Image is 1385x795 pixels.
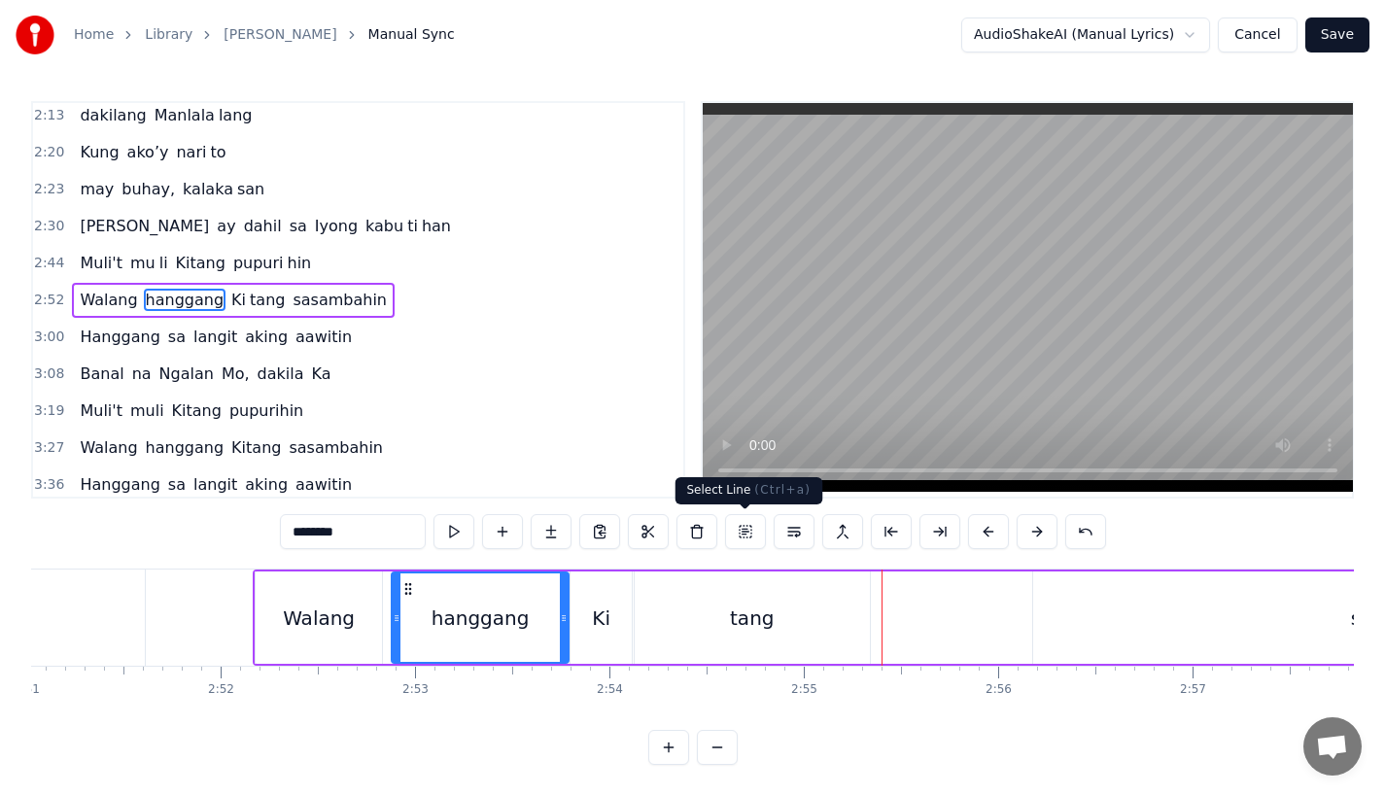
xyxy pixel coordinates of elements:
[402,682,429,698] div: 2:53
[208,682,234,698] div: 2:52
[145,25,192,45] a: Library
[128,399,166,422] span: muli
[597,682,623,698] div: 2:54
[235,178,266,200] span: san
[34,438,64,458] span: 3:27
[78,178,116,200] span: may
[16,16,54,54] img: youka
[288,215,309,237] span: sa
[34,401,64,421] span: 3:19
[78,363,125,385] span: Banal
[144,289,226,311] span: hanggang
[78,289,139,311] span: Walang
[34,475,64,495] span: 3:36
[294,326,354,348] span: aawitin
[291,289,389,311] span: sasambahin
[34,143,64,162] span: 2:20
[215,215,237,237] span: ay
[181,178,235,200] span: kalaka
[130,363,154,385] span: na
[243,326,290,348] span: aking
[592,604,610,633] div: Ki
[120,178,177,200] span: buhay,
[144,436,226,459] span: hanggang
[78,215,211,237] span: [PERSON_NAME]
[1303,717,1362,776] div: Open chat
[191,473,239,496] span: langit
[34,328,64,347] span: 3:00
[78,399,124,422] span: Muli't
[78,141,121,163] span: Kung
[34,106,64,125] span: 2:13
[227,399,305,422] span: pupurihin
[256,363,306,385] span: dakila
[34,217,64,236] span: 2:30
[730,604,774,633] div: tang
[313,215,360,237] span: Iyong
[191,326,239,348] span: langit
[310,363,333,385] span: Ka
[224,25,336,45] a: [PERSON_NAME]
[1218,17,1297,52] button: Cancel
[243,473,290,496] span: aking
[217,104,255,126] span: lang
[128,252,157,274] span: mu
[34,291,64,310] span: 2:52
[170,399,224,422] span: Kitang
[78,252,124,274] span: Muli't
[283,604,355,633] div: Walang
[174,252,227,274] span: Kitang
[34,254,64,273] span: 2:44
[34,180,64,199] span: 2:23
[14,682,40,698] div: 2:51
[166,326,188,348] span: sa
[294,473,354,496] span: aawitin
[364,215,405,237] span: kabu
[248,289,287,311] span: tang
[405,215,420,237] span: ti
[78,326,161,348] span: Hanggang
[432,604,530,633] div: hanggang
[229,436,283,459] span: Kitang
[220,363,252,385] span: Mo,
[754,483,811,497] span: ( Ctrl+a )
[231,252,286,274] span: pupuri
[157,252,170,274] span: li
[1305,17,1369,52] button: Save
[166,473,188,496] span: sa
[420,215,453,237] span: han
[1180,682,1206,698] div: 2:57
[229,289,248,311] span: Ki
[125,141,171,163] span: ako’y
[287,436,385,459] span: sasambahin
[986,682,1012,698] div: 2:56
[791,682,817,698] div: 2:55
[675,477,823,504] div: Select Line
[208,141,227,163] span: to
[34,364,64,384] span: 3:08
[368,25,455,45] span: Manual Sync
[74,25,114,45] a: Home
[242,215,284,237] span: dahil
[78,104,148,126] span: dakilang
[174,141,208,163] span: nari
[74,25,455,45] nav: breadcrumb
[157,363,216,385] span: Ngalan
[153,104,217,126] span: Manlala
[78,436,139,459] span: Walang
[286,252,314,274] span: hin
[78,473,161,496] span: Hanggang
